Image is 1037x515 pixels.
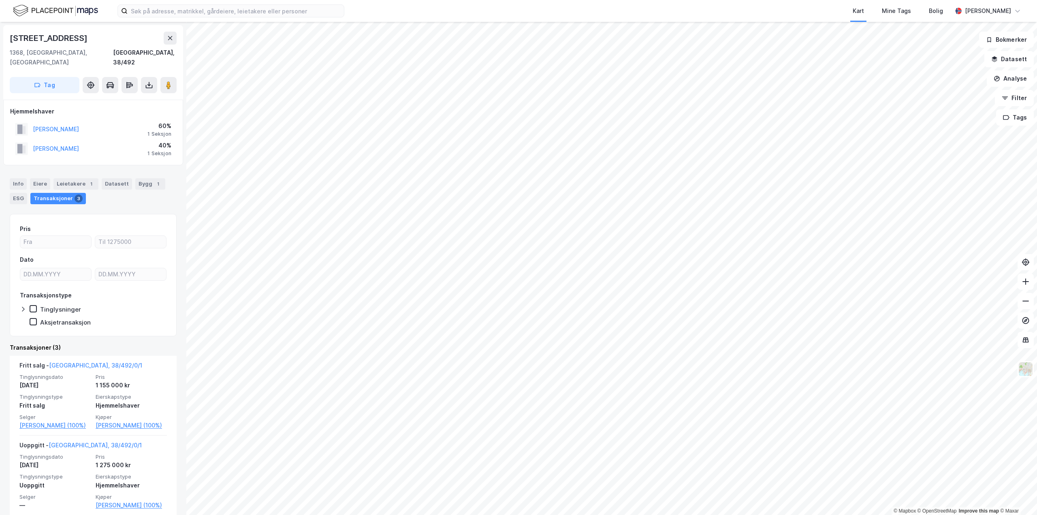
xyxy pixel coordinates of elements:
a: [PERSON_NAME] (100%) [19,421,91,430]
button: Bokmerker [979,32,1034,48]
span: Eierskapstype [96,473,167,480]
span: Selger [19,494,91,500]
div: Fritt salg [19,401,91,410]
div: Hjemmelshaver [96,401,167,410]
input: DD.MM.YYYY [95,268,166,280]
div: Kart [853,6,864,16]
input: DD.MM.YYYY [20,268,91,280]
div: 1 Seksjon [147,131,171,137]
div: Kontrollprogram for chat [996,476,1037,515]
span: Tinglysningstype [19,393,91,400]
div: [STREET_ADDRESS] [10,32,89,45]
input: Til 1275000 [95,236,166,248]
div: [GEOGRAPHIC_DATA], 38/492 [113,48,177,67]
input: Fra [20,236,91,248]
div: 1 Seksjon [147,150,171,157]
button: Filter [995,90,1034,106]
a: OpenStreetMap [918,508,957,514]
div: Dato [20,255,34,265]
span: Kjøper [96,494,167,500]
div: 1 155 000 kr [96,380,167,390]
span: Selger [19,414,91,421]
div: Transaksjoner [30,193,86,204]
span: Tinglysningsdato [19,453,91,460]
div: Hjemmelshaver [10,107,176,116]
div: Aksjetransaksjon [40,318,91,326]
div: Datasett [102,178,132,190]
input: Søk på adresse, matrikkel, gårdeiere, leietakere eller personer [128,5,344,17]
div: Uoppgitt [19,481,91,490]
button: Datasett [984,51,1034,67]
a: [PERSON_NAME] (100%) [96,500,167,510]
span: Pris [96,453,167,460]
div: Hjemmelshaver [96,481,167,490]
span: Pris [96,374,167,380]
span: Eierskapstype [96,393,167,400]
div: Fritt salg - [19,361,142,374]
div: 1 [87,180,95,188]
div: — [19,500,91,510]
div: ESG [10,193,27,204]
div: Leietakere [53,178,98,190]
a: Mapbox [894,508,916,514]
img: Z [1018,361,1033,377]
div: Transaksjoner (3) [10,343,177,353]
div: Uoppgitt - [19,440,142,453]
button: Analyse [987,71,1034,87]
button: Tag [10,77,79,93]
div: 1 275 000 kr [96,460,167,470]
div: Mine Tags [882,6,911,16]
div: Bygg [135,178,165,190]
div: 1368, [GEOGRAPHIC_DATA], [GEOGRAPHIC_DATA] [10,48,113,67]
div: Info [10,178,27,190]
div: [DATE] [19,460,91,470]
div: Bolig [929,6,943,16]
div: Eiere [30,178,50,190]
div: Transaksjonstype [20,291,72,300]
a: [PERSON_NAME] (100%) [96,421,167,430]
div: Tinglysninger [40,306,81,313]
a: [GEOGRAPHIC_DATA], 38/492/0/1 [49,442,142,449]
div: Pris [20,224,31,234]
div: 60% [147,121,171,131]
span: Tinglysningstype [19,473,91,480]
div: [DATE] [19,380,91,390]
iframe: Chat Widget [996,476,1037,515]
button: Tags [996,109,1034,126]
div: [PERSON_NAME] [965,6,1011,16]
div: 1 [154,180,162,188]
a: [GEOGRAPHIC_DATA], 38/492/0/1 [49,362,142,369]
span: Kjøper [96,414,167,421]
span: Tinglysningsdato [19,374,91,380]
img: logo.f888ab2527a4732fd821a326f86c7f29.svg [13,4,98,18]
a: Improve this map [959,508,999,514]
div: 40% [147,141,171,150]
div: 3 [75,194,83,203]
